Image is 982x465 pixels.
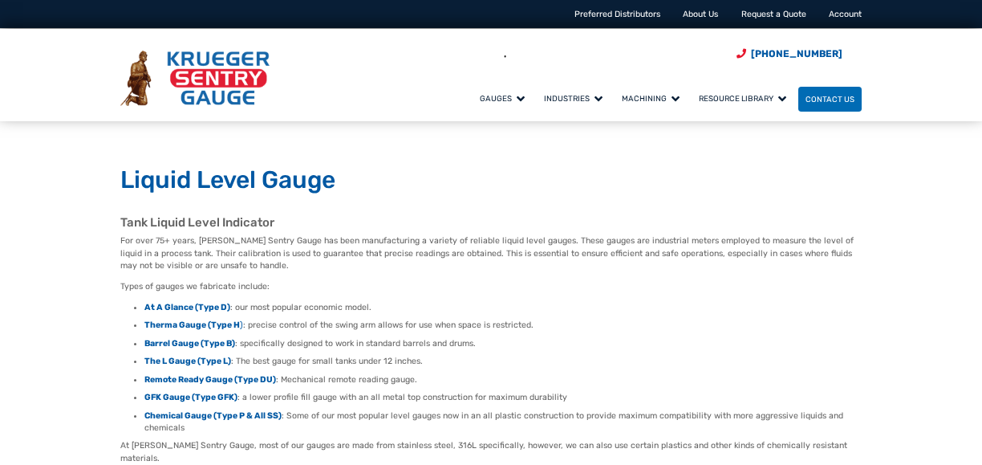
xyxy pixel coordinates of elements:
li: : Mechanical remote reading gauge. [144,373,862,385]
span: Resource Library [699,94,786,103]
a: Machining [615,84,692,112]
a: Preferred Distributors [574,9,660,19]
a: Industries [537,84,615,112]
span: [PHONE_NUMBER] [751,48,842,59]
a: Request a Quote [741,9,806,19]
li: : specifically designed to work in standard barrels and drums. [144,337,862,349]
a: GFK Gauge (Type GFK) [144,392,237,402]
a: Gauges [473,84,537,112]
span: Contact Us [805,95,854,104]
a: Resource Library [692,84,798,112]
li: : The best gauge for small tanks under 12 inches. [144,355,862,367]
strong: Therma Gauge (Type H [144,320,240,330]
a: About Us [683,9,718,19]
p: For over 75+ years, [PERSON_NAME] Sentry Gauge has been manufacturing a variety of reliable liqui... [120,235,862,272]
p: At [PERSON_NAME] Sentry Gauge, most of our gauges are made from stainless steel, 316L specificall... [120,439,862,465]
img: Krueger Sentry Gauge [120,51,270,106]
p: Types of gauges we fabricate include: [120,280,862,293]
span: Industries [544,94,603,103]
a: At A Glance (Type D) [144,302,230,312]
li: : Some of our most popular level gauges now in an all plastic construction to provide maximum com... [144,410,862,434]
li: : a lower profile fill gauge with an all metal top construction for maximum durability [144,391,862,403]
li: : precise control of the swing arm allows for use when space is restricted. [144,319,862,331]
h2: Tank Liquid Level Indicator [120,215,862,230]
li: : our most popular economic model. [144,301,862,313]
a: Remote Ready Gauge (Type DU) [144,374,276,385]
span: Machining [622,94,680,103]
a: Phone Number (920) 434-8860 [736,47,842,61]
span: Gauges [480,94,525,103]
a: Contact Us [798,87,862,112]
a: Account [829,9,862,19]
a: Chemical Gauge (Type P & All SS) [144,410,282,421]
a: Therma Gauge (Type H) [144,320,243,330]
a: The L Gauge (Type L) [144,356,231,366]
h1: Liquid Level Gauge [120,165,862,196]
a: Barrel Gauge (Type B) [144,338,235,349]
